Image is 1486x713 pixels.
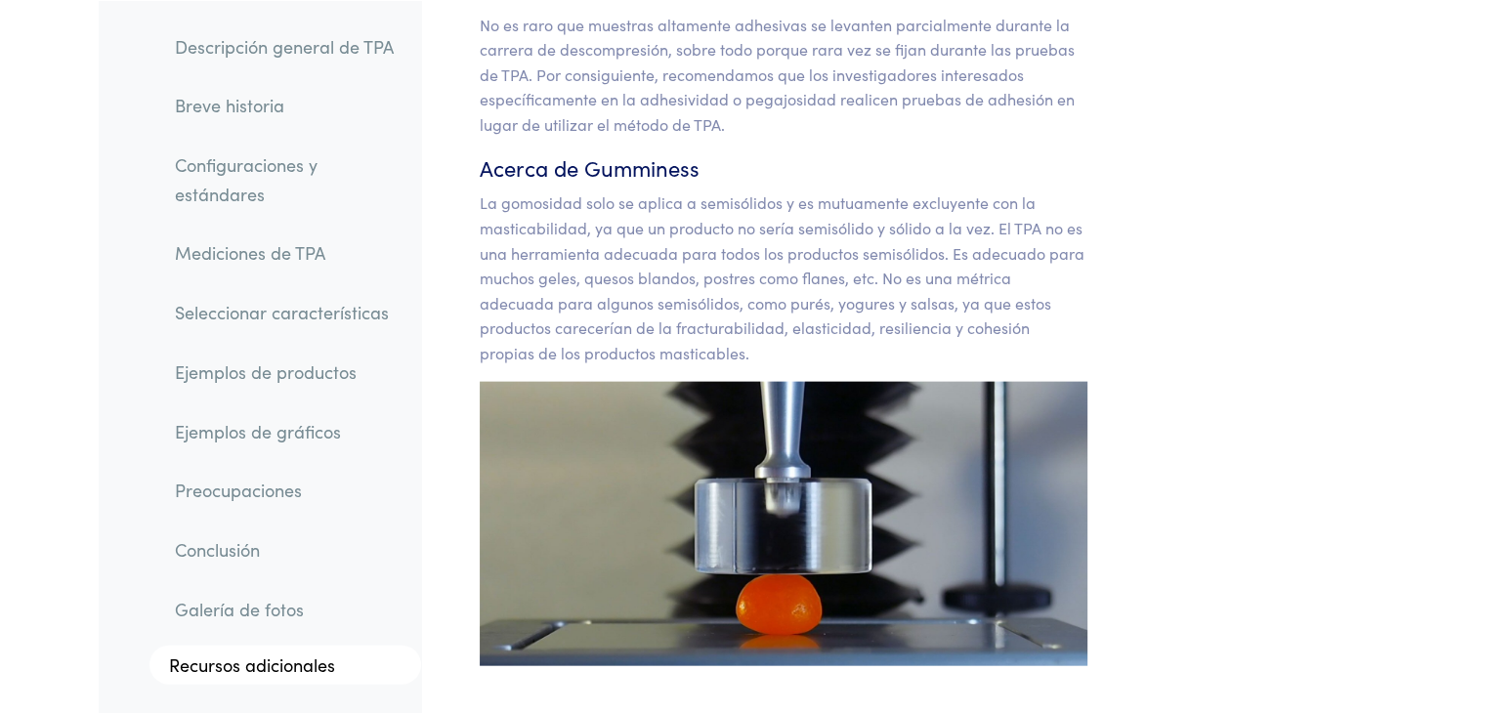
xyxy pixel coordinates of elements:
a: Descripción general de TPA [159,23,421,68]
font: Ejemplos de productos [175,358,357,383]
a: Recursos adicionales [149,646,421,685]
font: Acerca de Gumminess [480,152,700,183]
font: Breve historia [175,93,284,117]
a: Ejemplos de gráficos [159,408,421,453]
font: Galería de fotos [175,596,304,620]
font: Preocupaciones [175,478,302,502]
a: Mediciones de TPA [159,231,421,275]
a: Conclusión [159,526,421,571]
font: Descripción general de TPA [175,33,394,58]
font: La gomosidad solo se aplica a semisólidos y es mutuamente excluyente con la masticabilidad, ya qu... [480,191,1084,363]
font: Configuraciones y estándares [175,151,318,205]
a: Breve historia [159,83,421,128]
a: Galería de fotos [159,586,421,631]
a: Preocupaciones [159,468,421,513]
img: precompresión de gominolas [480,382,1088,667]
font: Conclusión [175,536,260,561]
font: Mediciones de TPA [175,240,325,265]
font: No es raro que muestras altamente adhesivas se levanten parcialmente durante la carrera de descom... [480,14,1075,135]
a: Seleccionar características [159,290,421,335]
font: Seleccionar características [175,300,389,324]
font: Ejemplos de gráficos [175,418,341,442]
a: Configuraciones y estándares [159,142,421,215]
a: Ejemplos de productos [159,349,421,394]
font: Recursos adicionales [169,652,335,677]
